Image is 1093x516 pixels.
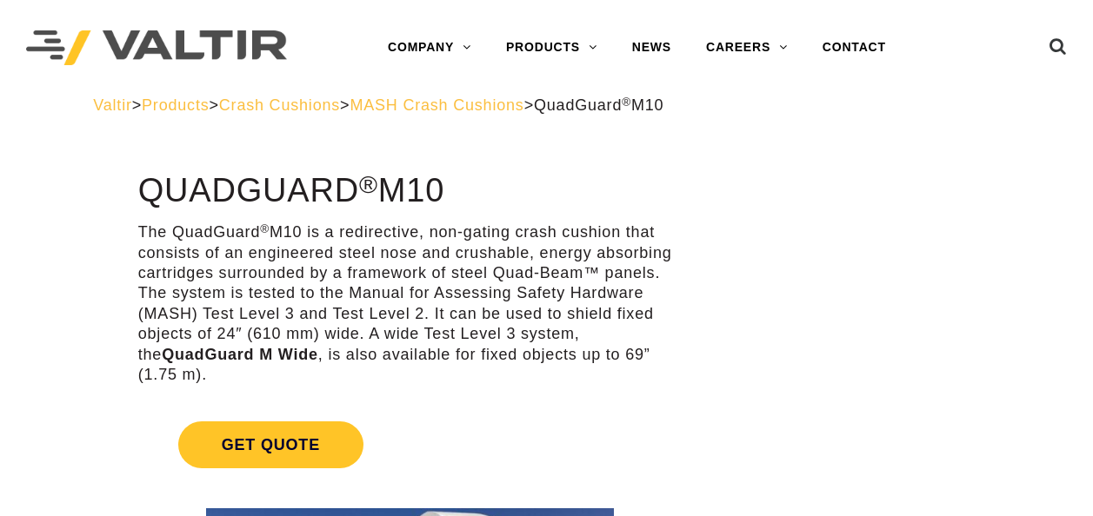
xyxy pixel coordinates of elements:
h1: QuadGuard M10 [138,173,682,209]
sup: ® [622,96,631,109]
span: QuadGuard M10 [534,96,663,114]
a: NEWS [615,30,689,65]
div: > > > > [93,96,1000,116]
a: Crash Cushions [219,96,340,114]
sup: ® [359,170,378,198]
a: COMPANY [370,30,489,65]
img: Valtir [26,30,287,66]
a: CONTACT [805,30,903,65]
a: Products [142,96,209,114]
strong: QuadGuard M Wide [162,346,318,363]
a: MASH Crash Cushions [350,96,523,114]
a: Get Quote [138,400,682,489]
a: Valtir [93,96,131,114]
span: Get Quote [178,421,363,468]
sup: ® [260,222,270,235]
a: CAREERS [689,30,805,65]
a: PRODUCTS [489,30,615,65]
p: The QuadGuard M10 is a redirective, non-gating crash cushion that consists of an engineered steel... [138,222,682,385]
